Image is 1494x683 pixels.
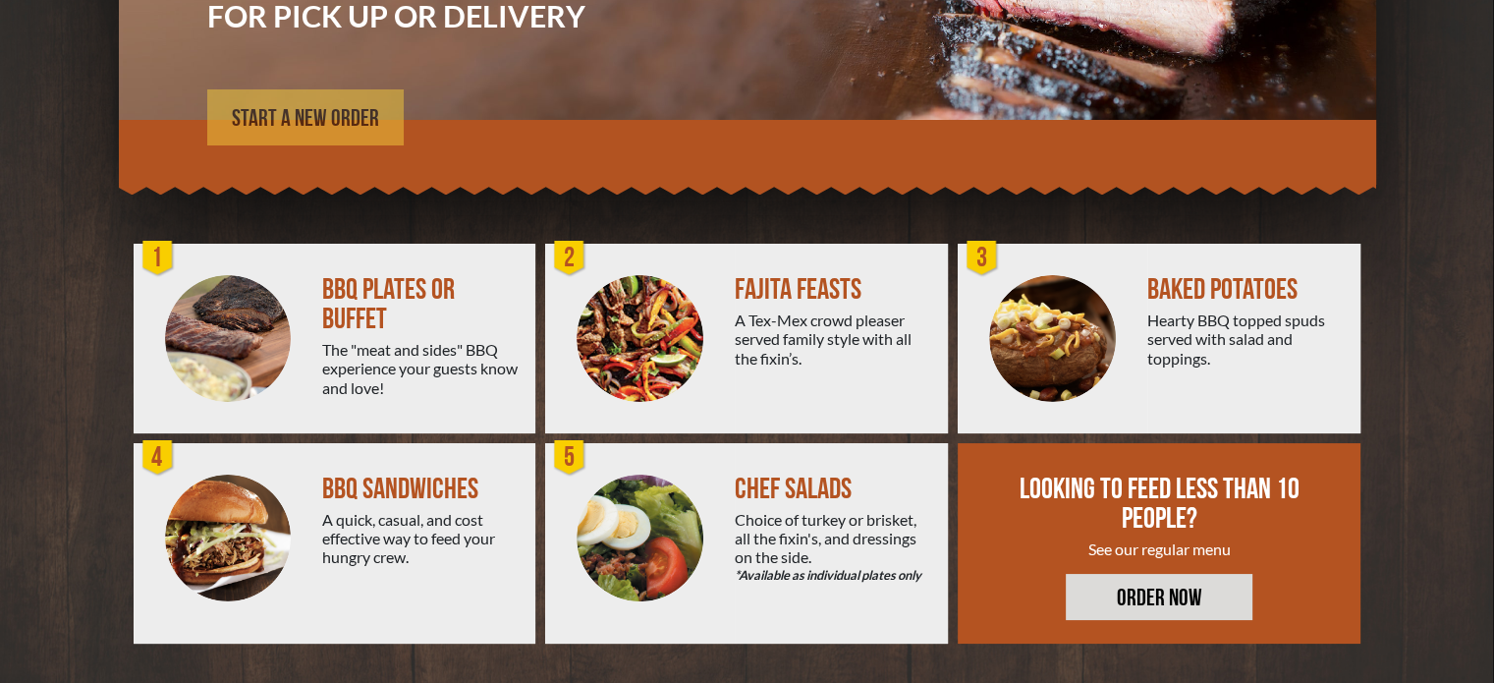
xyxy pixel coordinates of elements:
[735,566,932,585] em: *Available as individual plates only
[165,475,292,601] img: PEJ-BBQ-Sandwich.png
[550,438,589,478] div: 5
[1017,475,1303,534] div: LOOKING TO FEED LESS THAN 10 PEOPLE?
[207,1,767,30] h3: FOR PICK UP OR DELIVERY
[1017,540,1303,558] div: See our regular menu
[138,438,178,478] div: 4
[138,239,178,278] div: 1
[735,510,932,586] div: Choice of turkey or brisket, all the fixin's, and dressings on the side.
[165,275,292,402] img: PEJ-BBQ-Buffet.png
[1147,311,1345,368] div: Hearty BBQ topped spuds served with salad and toppings.
[322,510,520,567] div: A quick, casual, and cost effective way to feed your hungry crew.
[735,311,932,368] div: A Tex-Mex crowd pleaser served family style with all the fixin’s.
[232,107,379,131] span: START A NEW ORDER
[577,475,703,601] img: Salad-Circle.png
[989,275,1116,402] img: PEJ-Baked-Potato.png
[1147,275,1345,305] div: BAKED POTATOES
[577,275,703,402] img: PEJ-Fajitas.png
[963,239,1002,278] div: 3
[550,239,589,278] div: 2
[322,275,520,334] div: BBQ PLATES OR BUFFET
[1066,574,1252,620] a: ORDER NOW
[322,340,520,397] div: The "meat and sides" BBQ experience your guests know and love!
[207,89,404,145] a: START A NEW ORDER
[322,475,520,504] div: BBQ SANDWICHES
[735,475,932,504] div: CHEF SALADS
[735,275,932,305] div: FAJITA FEASTS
